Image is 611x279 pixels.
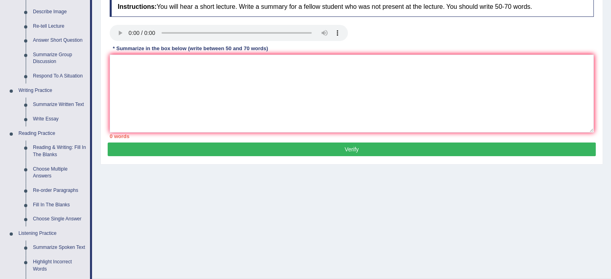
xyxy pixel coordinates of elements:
a: Reading & Writing: Fill In The Blanks [29,141,90,162]
a: Write Essay [29,112,90,126]
a: Writing Practice [15,83,90,98]
a: Fill In The Blanks [29,198,90,212]
button: Verify [108,143,596,156]
b: Instructions: [118,3,157,10]
a: Choose Single Answer [29,212,90,226]
a: Re-order Paragraphs [29,183,90,198]
div: * Summarize in the box below (write between 50 and 70 words) [110,45,271,53]
div: 0 words [110,132,594,140]
a: Highlight Incorrect Words [29,255,90,276]
a: Listening Practice [15,226,90,241]
a: Choose Multiple Answers [29,162,90,183]
a: Summarize Spoken Text [29,240,90,255]
a: Reading Practice [15,126,90,141]
a: Respond To A Situation [29,69,90,83]
a: Answer Short Question [29,33,90,48]
a: Re-tell Lecture [29,19,90,34]
a: Summarize Group Discussion [29,48,90,69]
a: Summarize Written Text [29,98,90,112]
a: Describe Image [29,5,90,19]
